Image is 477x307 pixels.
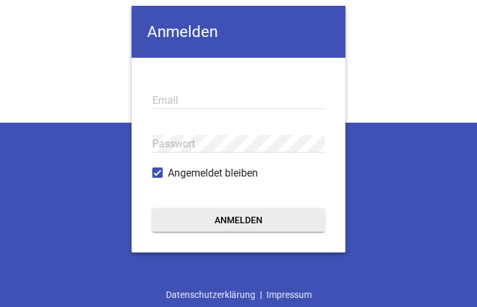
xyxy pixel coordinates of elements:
span: Angemeldet bleiben [168,166,258,181]
a: Impressum [262,282,316,307]
h4: Anmelden [132,6,345,58]
div: | [161,282,316,307]
a: Datenschutzerklärung [161,282,260,307]
button: Anmelden [152,208,325,232]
